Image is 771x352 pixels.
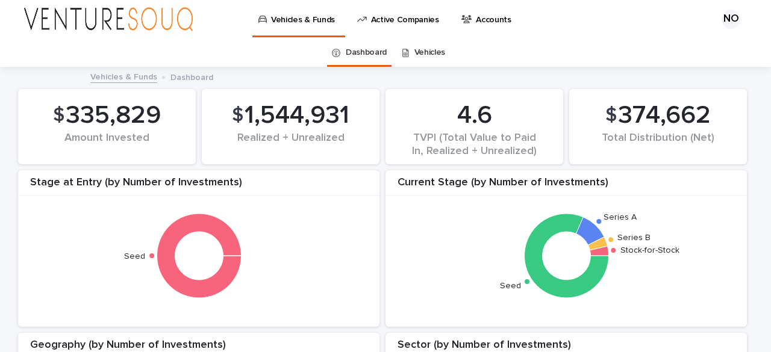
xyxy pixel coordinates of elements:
div: Amount Invested [39,132,175,157]
span: 374,662 [618,100,711,131]
a: Vehicles [414,39,446,67]
text: Series B [617,234,651,242]
a: Vehicles & Funds [90,69,157,83]
text: Seed [500,282,521,291]
div: TVPI (Total Value to Paid In, Realized + Unrealized) [406,132,543,157]
div: Current Stage (by Number of Investments) [385,176,747,196]
span: $ [605,104,617,127]
text: Series A [604,213,637,221]
a: Dashboard [346,39,387,67]
div: Realized + Unrealized [222,132,359,157]
div: NO [722,10,741,29]
span: $ [232,104,243,127]
text: Stock-for-Stock [620,246,679,255]
span: 335,829 [66,100,161,131]
text: Seed [123,252,145,261]
p: Dashboard [170,70,213,83]
div: Stage at Entry (by Number of Investments) [18,176,379,196]
div: 4.6 [406,100,543,131]
span: 1,544,931 [245,100,349,131]
span: $ [53,104,64,127]
div: Total Distribution (Net) [590,132,726,157]
img: 3elEJekzRomsFYAsX215 [24,7,193,31]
